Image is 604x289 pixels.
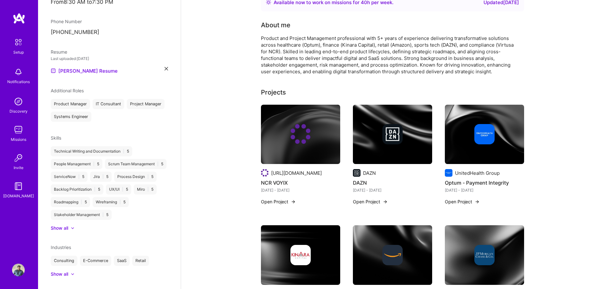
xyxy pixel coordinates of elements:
img: User Avatar [12,264,25,276]
div: Missions [11,136,26,143]
div: Product Manager [51,99,90,109]
div: [URL][DOMAIN_NAME] [271,170,322,176]
a: User Avatar [10,264,26,276]
div: Technical Writing and Documentation 5 [51,146,132,156]
img: Company logo [290,245,311,265]
img: Company logo [261,169,269,177]
div: Project Manager [127,99,165,109]
div: Notifications [7,78,30,85]
p: [PHONE_NUMBER] [51,29,168,36]
span: Resume [51,49,67,55]
img: Company logo [353,169,360,177]
div: Discovery [10,108,28,115]
button: Open Project [261,198,296,205]
h4: NCR VOYIX [261,179,340,187]
img: Resume [51,68,56,73]
div: Wireframing 5 [93,197,129,207]
div: Roadmapping 5 [51,197,90,207]
img: setup [12,36,25,49]
img: Invite [12,152,25,164]
div: [DATE] - [DATE] [353,187,432,194]
span: | [102,174,104,179]
img: cover [353,225,432,285]
div: Stakeholder Management 5 [51,210,112,220]
img: guide book [12,180,25,193]
img: teamwork [12,123,25,136]
img: discovery [12,95,25,108]
div: [DOMAIN_NAME] [3,193,34,199]
div: [DATE] - [DATE] [445,187,524,194]
div: ServiceNow 5 [51,172,88,182]
span: Skills [51,135,61,141]
img: Company logo [474,124,495,144]
h4: DAZN [353,179,432,187]
span: | [78,174,80,179]
span: Additional Roles [51,88,84,93]
div: Backlog Prioritization 5 [51,184,103,194]
i: icon Close [165,67,168,70]
div: Consulting [51,256,77,266]
div: [DATE] - [DATE] [261,187,340,194]
img: cover [445,225,524,285]
button: Open Project [353,198,388,205]
div: DAZN [363,170,376,176]
div: About me [261,20,290,30]
div: People Management 5 [51,159,102,169]
img: Company logo [382,245,403,265]
div: Last uploaded: [DATE] [51,55,168,62]
div: Process Design 5 [114,172,157,182]
img: arrow-right [383,199,388,204]
span: | [123,149,124,154]
div: Setup [13,49,24,56]
img: arrow-right [291,199,296,204]
div: UnitedHealth Group [455,170,500,176]
img: Company logo [382,124,403,144]
div: E-Commerce [80,256,111,266]
span: | [147,174,149,179]
button: Open Project [445,198,480,205]
div: Retail [132,256,149,266]
img: cover [261,105,340,164]
img: cover [261,225,340,285]
div: Projects [261,88,286,97]
div: Show all [51,271,68,277]
div: IT Consultant [93,99,124,109]
img: cover [353,105,432,164]
span: | [93,161,94,167]
img: Company logo [445,169,452,177]
div: SaaS [114,256,130,266]
span: Industries [51,245,71,250]
img: cover [445,105,524,164]
img: Company logo [290,124,311,144]
span: | [122,187,123,192]
div: Scrum Team Management 5 [105,159,166,169]
div: Product and Project Management professional with 5+ years of experience delivering transformative... [261,35,515,75]
span: | [81,200,82,205]
span: Phone Number [51,19,82,24]
a: [PERSON_NAME] Resume [51,67,118,75]
span: | [120,200,121,205]
div: Show all [51,225,68,231]
div: Jira 5 [90,172,112,182]
h4: Optum - Payment Integrity [445,179,524,187]
img: logo [13,13,25,24]
span: | [147,187,149,192]
div: UX/UI 5 [106,184,131,194]
div: Invite [14,164,23,171]
div: Systems Engineer [51,112,91,122]
img: Company logo [474,245,495,265]
img: arrow-right [475,199,480,204]
div: Miro 5 [134,184,157,194]
span: | [102,212,104,217]
span: | [157,161,159,167]
span: | [94,187,95,192]
img: bell [12,66,25,78]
